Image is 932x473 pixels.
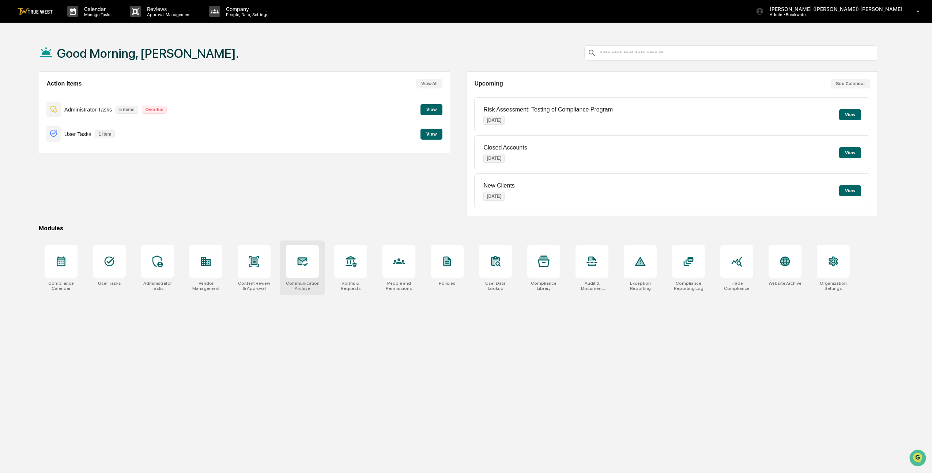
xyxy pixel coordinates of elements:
div: We're available if you need us! [25,63,93,69]
button: View [420,104,442,115]
p: 5 items [116,106,138,114]
div: Policies [439,281,456,286]
div: People and Permissions [382,281,415,291]
p: [DATE] [483,154,505,163]
div: 🗄️ [53,93,59,99]
div: Content Review & Approval [238,281,271,291]
div: Compliance Calendar [45,281,78,291]
div: Organization Settings [817,281,850,291]
p: Calendar [78,6,115,12]
button: View [839,147,861,158]
p: Company [220,6,272,12]
span: Attestations [60,92,91,99]
button: Start new chat [124,58,133,67]
a: Powered byPylon [52,124,88,129]
div: Compliance Reporting Log [672,281,705,291]
div: Trade Compliance [720,281,753,291]
p: [PERSON_NAME] ([PERSON_NAME]) [PERSON_NAME] [764,6,906,12]
div: User Tasks [98,281,121,286]
div: Website Archive [769,281,801,286]
p: Closed Accounts [483,144,527,151]
button: View [839,109,861,120]
a: 🗄️Attestations [50,89,94,102]
a: View [420,106,442,113]
p: Overdue [142,106,167,114]
p: User Tasks [64,131,91,137]
p: Approval Management [141,12,195,17]
button: See Calendar [831,79,870,88]
iframe: Open customer support [909,449,928,469]
p: Reviews [141,6,195,12]
a: 🖐️Preclearance [4,89,50,102]
a: 🔎Data Lookup [4,103,49,116]
p: Manage Tasks [78,12,115,17]
input: Clear [19,33,121,41]
p: Administrator Tasks [64,106,112,113]
h2: Action Items [46,80,82,87]
div: Start new chat [25,56,120,63]
h2: Upcoming [474,80,503,87]
p: 1 item [95,130,115,138]
div: User Data Lookup [479,281,512,291]
div: Modules [39,225,878,232]
div: Vendor Management [189,281,222,291]
div: Forms & Requests [334,281,367,291]
button: View All [416,79,442,88]
div: Administrator Tasks [141,281,174,291]
h1: Good Morning, [PERSON_NAME]. [57,46,239,61]
p: New Clients [483,182,514,189]
p: Risk Assessment: Testing of Compliance Program [483,106,613,113]
div: 🔎 [7,107,13,113]
img: 1746055101610-c473b297-6a78-478c-a979-82029cc54cd1 [7,56,20,69]
a: View [420,130,442,137]
div: Audit & Document Logs [576,281,608,291]
div: Compliance Library [527,281,560,291]
button: View [839,185,861,196]
div: Exception Reporting [624,281,657,291]
p: How can we help? [7,15,133,27]
p: People, Data, Settings [220,12,272,17]
p: Admin • Breakwater [764,12,832,17]
span: Preclearance [15,92,47,99]
span: Pylon [73,124,88,129]
div: 🖐️ [7,93,13,99]
p: [DATE] [483,116,505,125]
div: Communications Archive [286,281,319,291]
span: Data Lookup [15,106,46,113]
p: [DATE] [483,192,505,201]
img: logo [18,8,53,15]
button: View [420,129,442,140]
